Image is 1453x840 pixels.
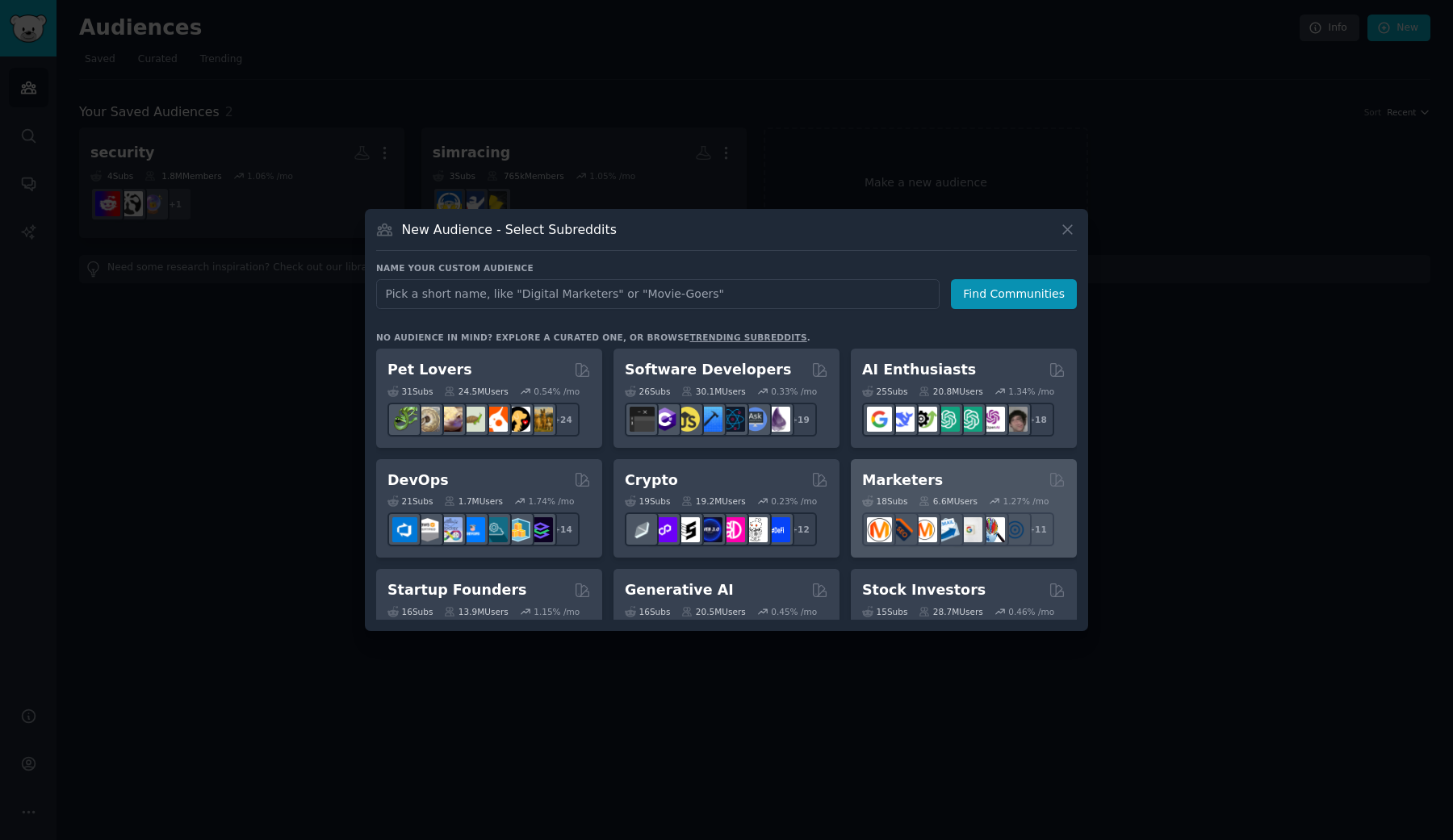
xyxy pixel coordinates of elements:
img: PlatformEngineers [528,517,553,542]
img: OnlineMarketing [1003,517,1028,542]
div: 0.46 % /mo [1008,606,1054,617]
h2: Stock Investors [862,580,986,600]
img: AWS_Certified_Experts [415,517,440,542]
img: bigseo [890,517,915,542]
img: Emailmarketing [935,517,960,542]
div: 0.23 % /mo [771,495,817,507]
div: 20.5M Users [681,606,745,617]
img: chatgpt_prompts_ [957,407,982,432]
div: 25 Sub s [862,386,907,397]
div: + 19 [783,403,817,437]
div: + 12 [783,512,817,546]
img: aws_cdk [505,517,530,542]
div: 1.27 % /mo [1003,495,1049,507]
img: azuredevops [392,517,417,542]
a: trending subreddits [689,332,806,342]
img: MarketingResearch [980,517,1005,542]
div: 18 Sub s [862,495,907,507]
button: Find Communities [951,279,1077,309]
img: DeepSeek [890,407,915,432]
div: 1.34 % /mo [1008,386,1054,397]
img: dogbreed [528,407,553,432]
img: cockatiel [483,407,508,432]
div: 31 Sub s [387,386,433,397]
img: defi_ [765,517,790,542]
div: No audience in mind? Explore a curated one, or browse . [376,332,810,343]
div: + 18 [1020,403,1054,437]
h2: Marketers [862,470,943,491]
div: + 24 [546,403,580,437]
img: GoogleGeminiAI [867,407,892,432]
img: csharp [652,407,677,432]
img: content_marketing [867,517,892,542]
div: + 11 [1020,512,1054,546]
div: 20.8M Users [919,386,982,397]
div: 24.5M Users [444,386,508,397]
img: 0xPolygon [652,517,677,542]
div: 30.1M Users [681,386,745,397]
img: herpetology [392,407,417,432]
div: 1.7M Users [444,495,503,507]
div: 16 Sub s [625,606,670,617]
img: DevOpsLinks [460,517,485,542]
div: 1.15 % /mo [534,606,580,617]
h2: DevOps [387,470,449,491]
div: 19.2M Users [681,495,745,507]
img: ArtificalIntelligence [1003,407,1028,432]
img: learnjavascript [675,407,700,432]
img: elixir [765,407,790,432]
img: defiblockchain [720,517,745,542]
div: 16 Sub s [387,606,433,617]
img: ballpython [415,407,440,432]
div: 15 Sub s [862,606,907,617]
div: 26 Sub s [625,386,670,397]
img: iOSProgramming [697,407,722,432]
img: turtle [460,407,485,432]
div: 19 Sub s [625,495,670,507]
div: 1.74 % /mo [529,495,575,507]
div: 28.7M Users [919,606,982,617]
div: 0.33 % /mo [771,386,817,397]
img: web3 [697,517,722,542]
img: AskMarketing [912,517,937,542]
div: 6.6M Users [919,495,978,507]
h3: New Audience - Select Subreddits [402,221,617,238]
img: Docker_DevOps [438,517,463,542]
img: AItoolsCatalog [912,407,937,432]
div: 21 Sub s [387,495,433,507]
img: software [630,407,655,432]
h2: Crypto [625,470,678,491]
img: ethstaker [675,517,700,542]
img: leopardgeckos [438,407,463,432]
h2: Pet Lovers [387,360,472,380]
div: 13.9M Users [444,606,508,617]
h2: Generative AI [625,580,734,600]
h3: Name your custom audience [376,262,1077,274]
input: Pick a short name, like "Digital Marketers" or "Movie-Goers" [376,279,940,309]
img: AskComputerScience [743,407,768,432]
div: + 14 [546,512,580,546]
img: OpenAIDev [980,407,1005,432]
img: CryptoNews [743,517,768,542]
img: ethfinance [630,517,655,542]
img: platformengineering [483,517,508,542]
h2: Software Developers [625,360,791,380]
img: googleads [957,517,982,542]
img: PetAdvice [505,407,530,432]
h2: AI Enthusiasts [862,360,976,380]
img: reactnative [720,407,745,432]
h2: Startup Founders [387,580,526,600]
div: 0.54 % /mo [534,386,580,397]
img: chatgpt_promptDesign [935,407,960,432]
div: 0.45 % /mo [771,606,817,617]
